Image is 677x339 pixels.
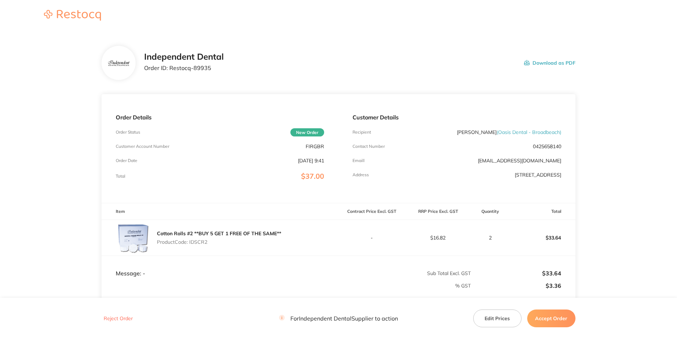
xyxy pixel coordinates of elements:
a: Restocq logo [37,10,108,22]
p: Order Status [116,130,140,135]
img: Restocq logo [37,10,108,21]
p: Order Details [116,114,324,120]
p: [PERSON_NAME] [457,129,561,135]
p: 2 [471,235,509,241]
p: $33.64 [471,270,561,276]
button: Download as PDF [524,52,575,74]
p: Contact Number [353,144,385,149]
td: Message: - [102,255,338,277]
p: [STREET_ADDRESS] [515,172,561,178]
th: RRP Price Excl. GST [405,203,471,220]
p: Product Code: IDSCR2 [157,239,281,245]
img: bzV5Y2k1dA [107,60,130,67]
p: - [339,235,404,241]
p: Recipient [353,130,371,135]
img: d2IwZ3Rtcw [116,220,151,255]
span: ( Oasis Dental - Broadbeach ) [497,129,561,135]
span: New Order [290,128,324,136]
p: Emaill [353,158,365,163]
a: [EMAIL_ADDRESS][DOMAIN_NAME] [478,157,561,164]
h2: Independent Dental [144,52,224,62]
p: Order Date [116,158,137,163]
p: Customer Details [353,114,561,120]
p: [DATE] 9:41 [298,158,324,163]
button: Reject Order [102,316,135,322]
button: Edit Prices [473,310,522,327]
p: Sub Total Excl. GST [339,270,471,276]
span: $37.00 [301,172,324,181]
p: Total [116,174,125,179]
th: Item [102,203,338,220]
p: FIRGBR [306,144,324,149]
a: Cotton Rolls #2 **BUY 5 GET 1 FREE OF THE SAME** [157,230,281,237]
p: $3.36 [471,282,561,289]
th: Contract Price Excl. GST [338,203,405,220]
th: Quantity [471,203,509,220]
p: 0425658140 [533,144,561,149]
p: Order ID: Restocq- 89935 [144,65,224,71]
p: % GST [102,283,471,289]
p: Address [353,172,369,177]
p: $16.82 [405,235,471,241]
th: Total [509,203,575,220]
p: $33.64 [509,229,575,246]
button: Accept Order [527,310,575,327]
p: Customer Account Number [116,144,169,149]
p: For Independent Dental Supplier to action [279,315,398,322]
